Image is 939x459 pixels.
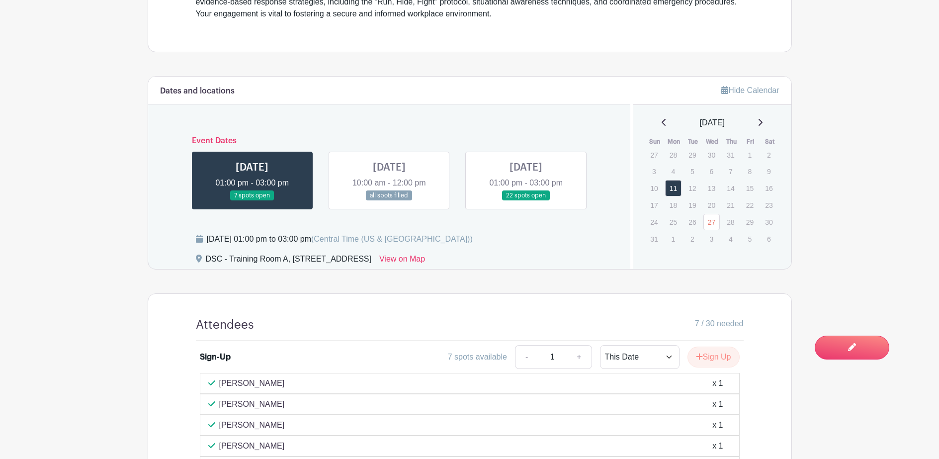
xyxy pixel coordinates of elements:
button: Sign Up [687,347,740,367]
a: Hide Calendar [721,86,779,94]
h4: Attendees [196,318,254,332]
h6: Event Dates [184,136,595,146]
p: 28 [665,147,682,163]
p: 1 [742,147,758,163]
p: 13 [703,181,720,196]
p: 9 [761,164,777,179]
p: 26 [684,214,700,230]
div: x 1 [712,440,723,452]
p: 17 [646,197,662,213]
span: 7 / 30 needed [695,318,744,330]
a: 11 [665,180,682,196]
div: 7 spots available [448,351,507,363]
p: 8 [742,164,758,179]
p: 29 [742,214,758,230]
th: Thu [722,137,741,147]
p: 5 [684,164,700,179]
p: [PERSON_NAME] [219,419,285,431]
a: 27 [703,214,720,230]
span: [DATE] [700,117,725,129]
p: 19 [684,197,700,213]
th: Mon [665,137,684,147]
p: 24 [646,214,662,230]
p: 23 [761,197,777,213]
p: 6 [703,164,720,179]
p: 1 [665,231,682,247]
div: x 1 [712,398,723,410]
h6: Dates and locations [160,87,235,96]
p: [PERSON_NAME] [219,440,285,452]
th: Sat [760,137,779,147]
p: 18 [665,197,682,213]
p: [PERSON_NAME] [219,377,285,389]
p: 4 [722,231,739,247]
p: 4 [665,164,682,179]
th: Wed [703,137,722,147]
p: 12 [684,181,700,196]
p: 30 [703,147,720,163]
p: 2 [684,231,700,247]
a: + [567,345,592,369]
p: 21 [722,197,739,213]
p: 16 [761,181,777,196]
div: x 1 [712,419,723,431]
p: 14 [722,181,739,196]
p: 25 [665,214,682,230]
div: DSC - Training Room A, [STREET_ADDRESS] [206,253,371,269]
p: 15 [742,181,758,196]
p: 3 [646,164,662,179]
a: - [515,345,538,369]
div: [DATE] 01:00 pm to 03:00 pm [207,233,473,245]
p: 5 [742,231,758,247]
th: Fri [741,137,761,147]
p: 27 [646,147,662,163]
p: 7 [722,164,739,179]
p: 31 [722,147,739,163]
p: 22 [742,197,758,213]
th: Tue [683,137,703,147]
p: 28 [722,214,739,230]
p: 30 [761,214,777,230]
th: Sun [645,137,665,147]
p: [PERSON_NAME] [219,398,285,410]
p: 6 [761,231,777,247]
span: (Central Time (US & [GEOGRAPHIC_DATA])) [311,235,473,243]
p: 10 [646,181,662,196]
p: 2 [761,147,777,163]
div: Sign-Up [200,351,231,363]
a: View on Map [379,253,425,269]
p: 20 [703,197,720,213]
p: 31 [646,231,662,247]
p: 29 [684,147,700,163]
p: 3 [703,231,720,247]
div: x 1 [712,377,723,389]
